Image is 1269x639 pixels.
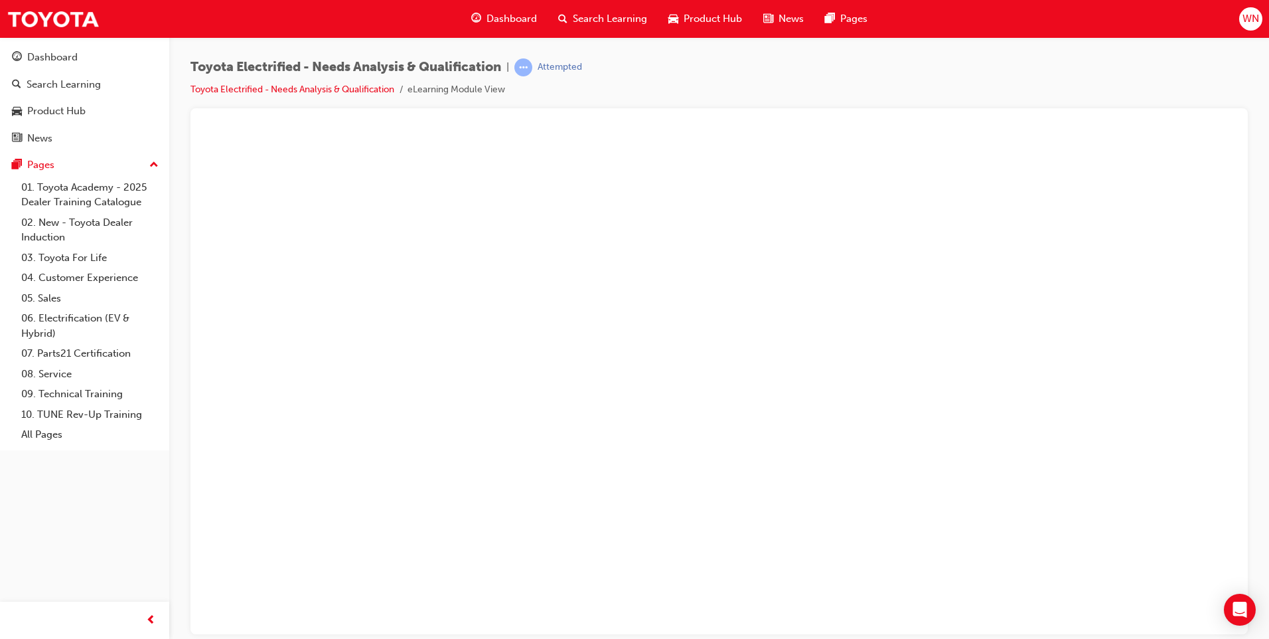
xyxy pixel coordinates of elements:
[16,343,164,364] a: 07. Parts21 Certification
[190,60,501,75] span: Toyota Electrified - Needs Analysis & Qualification
[538,61,582,74] div: Attempted
[1224,594,1256,626] div: Open Intercom Messenger
[514,58,532,76] span: learningRecordVerb_ATTEMPT-icon
[5,45,164,70] a: Dashboard
[506,60,509,75] span: |
[668,11,678,27] span: car-icon
[16,288,164,309] a: 05. Sales
[16,268,164,288] a: 04. Customer Experience
[16,248,164,268] a: 03. Toyota For Life
[1242,11,1259,27] span: WN
[5,43,164,153] button: DashboardSearch LearningProduct HubNews
[5,126,164,151] a: News
[814,5,878,33] a: pages-iconPages
[779,11,804,27] span: News
[408,82,505,98] li: eLearning Module View
[548,5,658,33] a: search-iconSearch Learning
[1239,7,1262,31] button: WN
[471,11,481,27] span: guage-icon
[16,213,164,248] a: 02. New - Toyota Dealer Induction
[27,157,54,173] div: Pages
[16,424,164,445] a: All Pages
[27,131,52,146] div: News
[5,153,164,177] button: Pages
[16,177,164,213] a: 01. Toyota Academy - 2025 Dealer Training Catalogue
[16,364,164,385] a: 08. Service
[684,11,742,27] span: Product Hub
[7,4,100,34] img: Trak
[753,5,814,33] a: news-iconNews
[16,308,164,343] a: 06. Electrification (EV & Hybrid)
[27,50,78,65] div: Dashboard
[486,11,537,27] span: Dashboard
[12,159,22,171] span: pages-icon
[5,99,164,124] a: Product Hub
[12,106,22,118] span: car-icon
[763,11,773,27] span: news-icon
[5,72,164,97] a: Search Learning
[146,612,156,629] span: prev-icon
[16,405,164,425] a: 10. TUNE Rev-Up Training
[149,157,159,174] span: up-icon
[12,52,22,64] span: guage-icon
[12,79,21,91] span: search-icon
[461,5,548,33] a: guage-iconDashboard
[27,104,86,119] div: Product Hub
[573,11,647,27] span: Search Learning
[658,5,753,33] a: car-iconProduct Hub
[190,84,394,95] a: Toyota Electrified - Needs Analysis & Qualification
[27,77,101,92] div: Search Learning
[558,11,567,27] span: search-icon
[840,11,867,27] span: Pages
[825,11,835,27] span: pages-icon
[12,133,22,145] span: news-icon
[16,384,164,405] a: 09. Technical Training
